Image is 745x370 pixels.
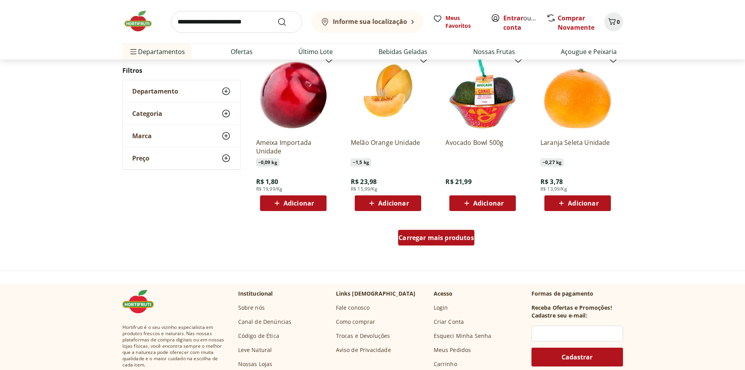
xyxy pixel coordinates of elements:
[562,354,592,360] span: Cadastrar
[256,58,330,132] img: Ameixa Importada Unidade
[433,14,481,30] a: Meus Favoritos
[445,58,520,132] img: Avocado Bowl 500g
[434,304,448,312] a: Login
[238,346,272,354] a: Leve Natural
[132,154,149,162] span: Preço
[298,47,333,56] a: Último Lote
[540,138,615,155] a: Laranja Seleta Unidade
[256,138,330,155] a: Ameixa Importada Unidade
[531,304,612,312] h3: Receba Ofertas e Promoções!
[123,103,240,125] button: Categoria
[260,195,327,211] button: Adicionar
[256,177,278,186] span: R$ 1,80
[434,318,464,326] a: Criar Conta
[129,42,138,61] button: Menu
[238,290,273,298] p: Institucional
[434,346,471,354] a: Meus Pedidos
[277,17,296,27] button: Submit Search
[122,9,162,33] img: Hortifruti
[568,200,598,206] span: Adicionar
[238,318,292,326] a: Canal de Denúncias
[123,147,240,169] button: Preço
[503,14,546,32] a: Criar conta
[379,47,427,56] a: Bebidas Geladas
[238,304,265,312] a: Sobre nós
[132,110,162,117] span: Categoria
[604,13,623,31] button: Carrinho
[473,200,504,206] span: Adicionar
[336,304,370,312] a: Fale conosco
[378,200,409,206] span: Adicionar
[132,87,178,95] span: Departamento
[123,80,240,102] button: Departamento
[355,195,421,211] button: Adicionar
[531,290,623,298] p: Formas de pagamento
[238,360,273,368] a: Nossas Lojas
[617,18,620,25] span: 0
[312,11,424,33] button: Informe sua localização
[398,230,474,249] a: Carregar mais produtos
[333,17,407,26] b: Informe sua localização
[473,47,515,56] a: Nossas Frutas
[351,138,425,155] a: Melão Orange Unidade
[256,159,279,166] span: ~ 0,09 kg
[503,13,538,32] span: ou
[449,195,516,211] button: Adicionar
[123,125,240,147] button: Marca
[171,11,302,33] input: search
[503,14,523,22] a: Entrar
[336,346,391,354] a: Aviso de Privacidade
[445,14,481,30] span: Meus Favoritos
[351,159,371,166] span: ~ 1,5 kg
[351,58,425,132] img: Melão Orange Unidade
[122,290,162,313] img: Hortifruti
[540,159,564,166] span: ~ 0,27 kg
[351,177,377,186] span: R$ 23,98
[540,177,563,186] span: R$ 3,78
[561,47,617,56] a: Açougue e Peixaria
[284,200,314,206] span: Adicionar
[336,290,416,298] p: Links [DEMOGRAPHIC_DATA]
[351,186,377,192] span: R$ 15,99/Kg
[544,195,611,211] button: Adicionar
[558,14,594,32] a: Comprar Novamente
[132,132,152,140] span: Marca
[336,318,375,326] a: Como comprar
[399,235,474,241] span: Carregar mais produtos
[256,186,283,192] span: R$ 19,99/Kg
[531,348,623,366] button: Cadastrar
[122,63,241,78] h2: Filtros
[336,332,390,340] a: Trocas e Devoluções
[434,332,492,340] a: Esqueci Minha Senha
[445,177,471,186] span: R$ 21,99
[231,47,253,56] a: Ofertas
[122,324,226,368] span: Hortifruti é o seu vizinho especialista em produtos frescos e naturais. Nas nossas plataformas de...
[434,360,457,368] a: Carrinho
[434,290,453,298] p: Acesso
[129,42,185,61] span: Departamentos
[238,332,279,340] a: Código de Ética
[540,58,615,132] img: Laranja Seleta Unidade
[531,312,587,319] h3: Cadastre seu e-mail:
[445,138,520,155] a: Avocado Bowl 500g
[540,186,567,192] span: R$ 13,99/Kg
